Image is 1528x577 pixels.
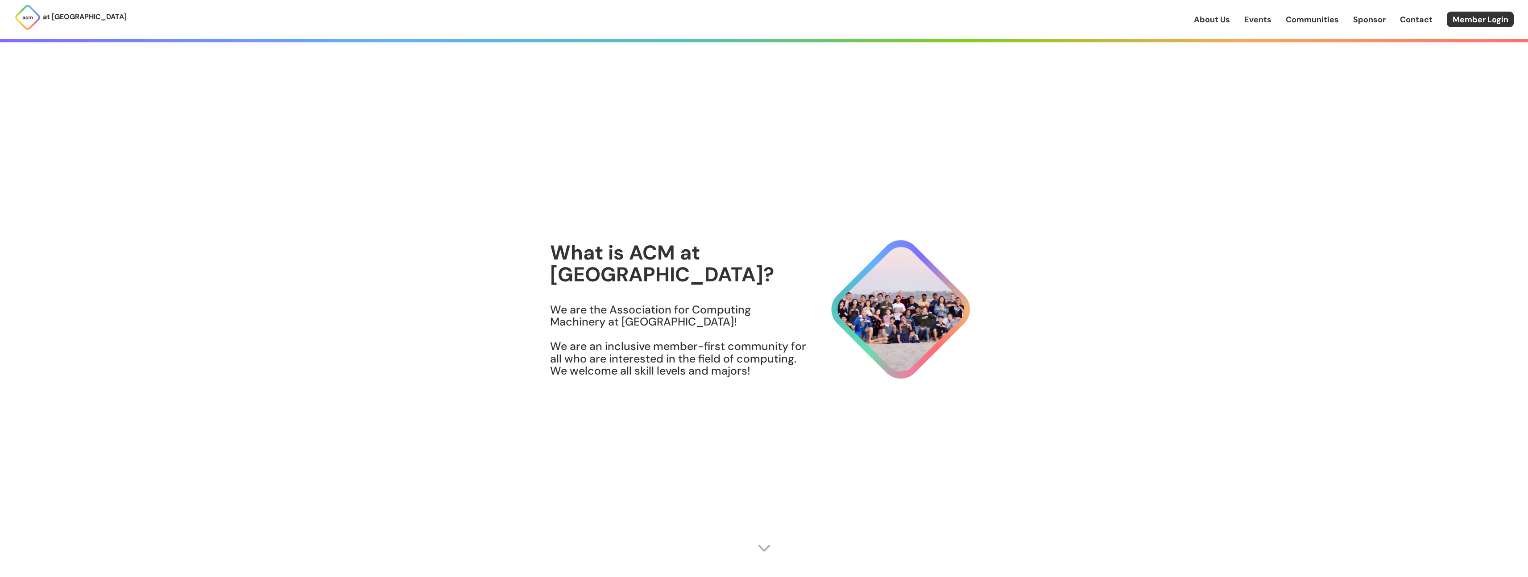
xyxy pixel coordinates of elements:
[43,11,127,23] p: at [GEOGRAPHIC_DATA]
[550,242,807,286] h1: What is ACM at [GEOGRAPHIC_DATA]?
[1194,14,1230,25] a: About Us
[14,4,41,31] img: ACM Logo
[550,304,807,377] h3: We are the Association for Computing Machinery at [GEOGRAPHIC_DATA]! We are an inclusive member-f...
[807,232,978,387] img: About Hero Image
[14,4,127,31] a: at [GEOGRAPHIC_DATA]
[758,541,771,555] img: Scroll Arrow
[1400,14,1433,25] a: Contact
[1353,14,1386,25] a: Sponsor
[1244,14,1271,25] a: Events
[1286,14,1339,25] a: Communities
[1447,12,1514,27] a: Member Login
